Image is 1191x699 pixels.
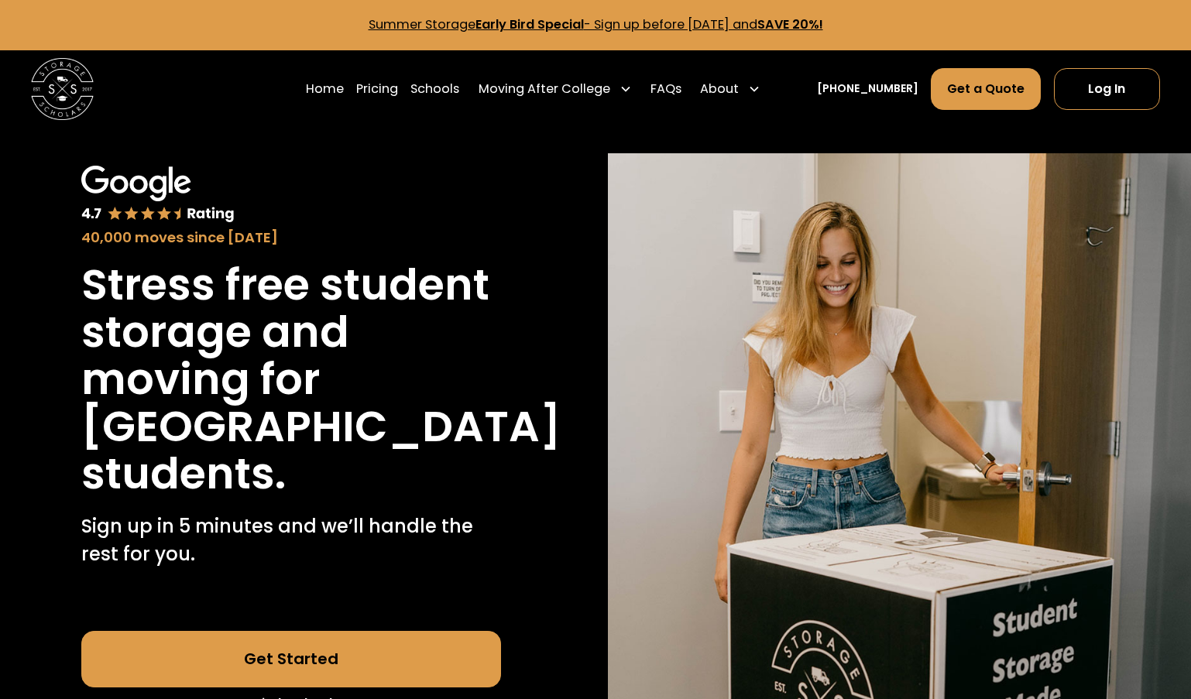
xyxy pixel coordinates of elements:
img: Storage Scholars main logo [31,58,94,121]
a: Home [306,67,344,111]
a: Get Started [81,631,501,687]
strong: Early Bird Special [475,15,584,33]
div: Moving After College [479,80,610,98]
strong: SAVE 20%! [757,15,823,33]
a: Pricing [356,67,398,111]
a: Get a Quote [931,68,1041,110]
a: Summer StorageEarly Bird Special- Sign up before [DATE] andSAVE 20%! [369,15,823,33]
a: Log In [1054,68,1160,110]
h1: [GEOGRAPHIC_DATA] [81,403,561,450]
a: FAQs [650,67,681,111]
div: 40,000 moves since [DATE] [81,227,501,248]
img: Google 4.7 star rating [81,166,235,224]
div: Moving After College [472,67,637,111]
h1: students. [81,450,286,497]
h1: Stress free student storage and moving for [81,261,501,403]
a: [PHONE_NUMBER] [817,81,918,97]
div: About [700,80,739,98]
a: home [31,58,94,121]
a: Schools [410,67,459,111]
div: About [694,67,767,111]
p: Sign up in 5 minutes and we’ll handle the rest for you. [81,512,501,569]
